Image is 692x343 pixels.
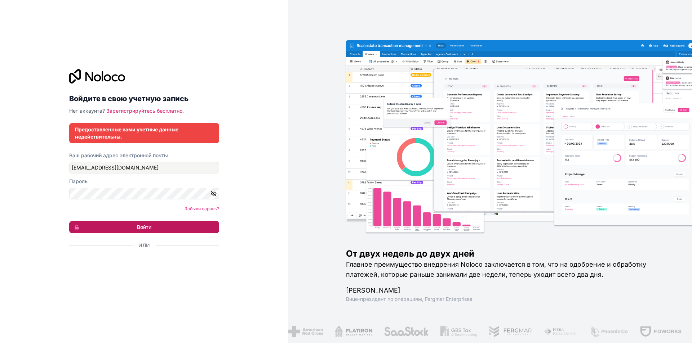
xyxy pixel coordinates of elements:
img: /assets/saastock-C6Zbiodz.png [383,326,429,337]
font: Нет аккаунта? [69,108,105,114]
font: Войти [137,224,151,230]
font: Главное преимущество внедрения Noloco заключается в том, что на одобрение и обработку платежей, к... [346,261,646,278]
button: Войти [69,221,219,233]
font: Или [138,242,150,248]
img: /assets/fiera-fwj2N5v4.png [544,326,578,337]
img: /assets/american-red-cross-BAupjrZR.png [288,326,323,337]
input: Адрес электронной почты [69,162,219,173]
font: От двух недель до двух дней [346,248,474,259]
img: /assets/fergmar-CudnrXN5.png [488,326,532,337]
img: /assets/phoenix-BREaitsQ.png [589,326,628,337]
font: Предоставленные вами учетные данные недействительны. [75,126,178,140]
font: Пароль [69,178,88,184]
a: Забыли пароль? [185,206,219,211]
iframe: Кнопка «Войти с аккаунтом Google» [66,257,217,273]
img: /assets/flatiron-C8eUkumj.png [335,326,372,337]
font: Войдите в свою учетную запись [69,94,188,103]
font: Ваш рабочий адрес электронной почты [69,152,168,158]
font: [PERSON_NAME] [346,286,400,294]
a: Зарегистрируйтесь бесплатно. [106,108,184,114]
font: Вице-президент по операциям [346,296,422,302]
img: /assets/fdworks-Bi04fVtw.png [639,326,682,337]
input: Пароль [69,188,219,199]
img: /assets/gbstax-C-GtDUiK.png [440,326,477,337]
font: , [422,296,423,302]
font: Fergmar Enterprises [425,296,472,302]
